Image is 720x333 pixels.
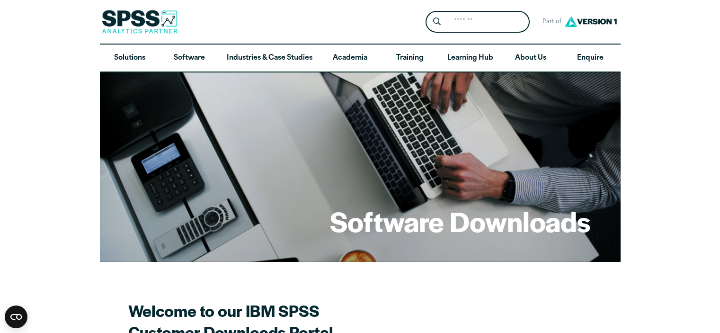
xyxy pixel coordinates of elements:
[426,11,530,33] form: Site Header Search Form
[560,45,620,72] a: Enquire
[5,306,27,328] button: Open CMP widget
[380,45,439,72] a: Training
[100,45,160,72] a: Solutions
[100,45,621,72] nav: Desktop version of site main menu
[428,13,445,31] button: Search magnifying glass icon
[537,15,562,29] span: Part of
[330,203,590,240] h1: Software Downloads
[160,45,219,72] a: Software
[501,45,560,72] a: About Us
[433,18,441,26] svg: Search magnifying glass icon
[102,10,178,34] img: SPSS Analytics Partner
[562,13,619,30] img: Version1 Logo
[440,45,501,72] a: Learning Hub
[219,45,320,72] a: Industries & Case Studies
[320,45,380,72] a: Academia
